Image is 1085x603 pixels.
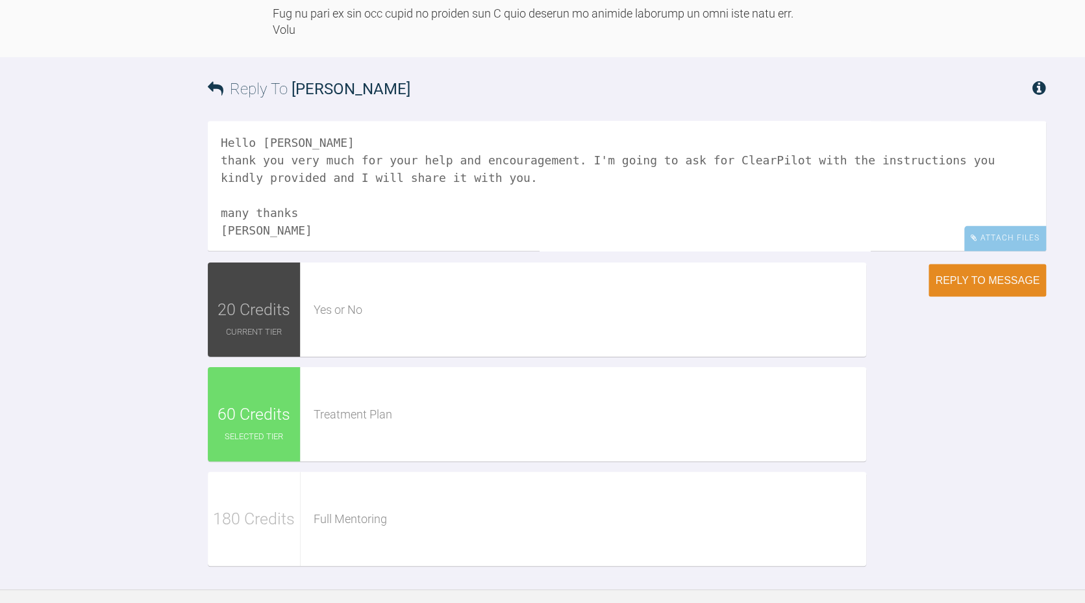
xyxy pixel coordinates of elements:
div: Treatment Plan [314,405,866,424]
textarea: Hello [PERSON_NAME] thank you very much for your help and encouragement. I'm going to ask for Cle... [208,121,1046,251]
div: Full Mentoring [314,510,866,529]
div: Attach Files [964,225,1046,251]
div: Reply to Message [935,274,1040,286]
h3: Reply To [208,77,410,101]
div: Yes or No [314,301,866,320]
span: 20 Credits [218,297,290,323]
span: 60 Credits [218,402,290,428]
span: [PERSON_NAME] [292,80,410,98]
span: 180 Credits [213,506,295,532]
button: Reply to Message [929,264,1046,296]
